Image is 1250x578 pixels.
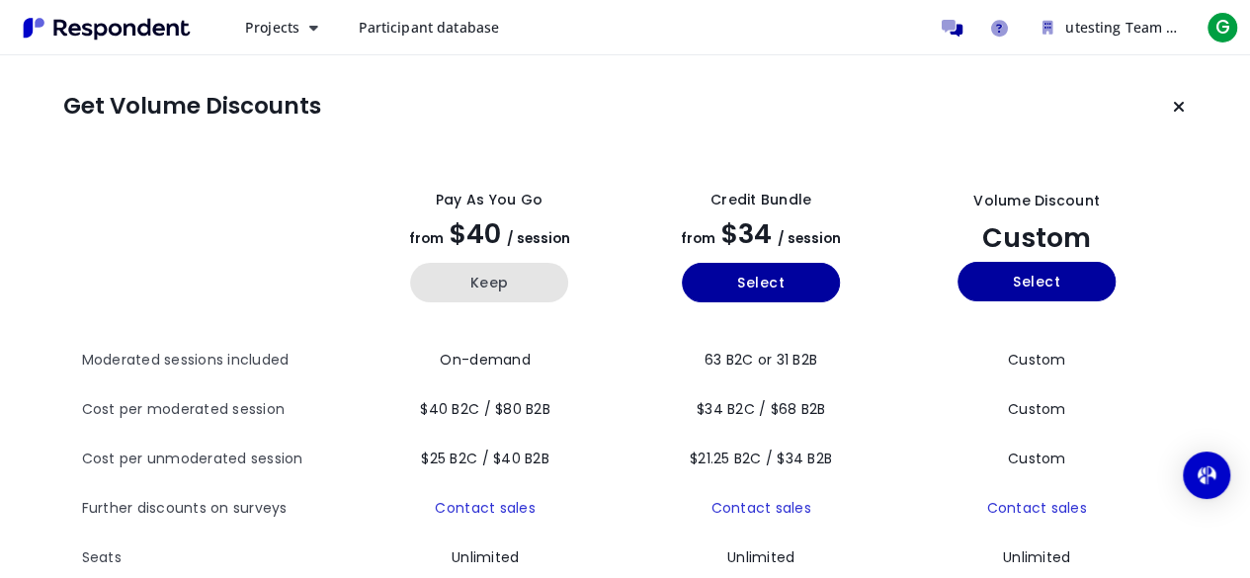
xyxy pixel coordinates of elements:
span: Participant database [358,18,499,37]
span: $40 B2C / $80 B2B [420,399,549,419]
span: Custom [1008,399,1066,419]
span: utesting Team [1065,18,1162,37]
span: Projects [245,18,299,37]
a: Contact sales [986,498,1086,518]
button: G [1203,10,1242,45]
span: Custom [1008,449,1066,468]
span: Unlimited [1003,547,1070,567]
div: Open Intercom Messenger [1183,452,1230,499]
span: / session [507,229,570,248]
button: Keep current plan [1159,87,1199,126]
button: Projects [229,10,334,45]
span: Custom [1008,350,1066,370]
a: Message participants [932,8,971,47]
a: Help and support [979,8,1019,47]
a: Contact sales [435,498,535,518]
th: Further discounts on surveys [82,484,354,534]
button: utesting Team [1027,10,1195,45]
span: Custom [982,219,1091,256]
div: Volume Discount [973,191,1100,211]
span: Unlimited [727,547,794,567]
a: Participant database [342,10,515,45]
th: Cost per unmoderated session [82,435,354,484]
span: Unlimited [452,547,519,567]
span: $34 [721,215,772,252]
button: Keep current yearly payg plan [410,263,568,302]
h1: Get Volume Discounts [63,93,321,121]
th: Moderated sessions included [82,336,354,385]
img: Respondent [16,12,198,44]
span: $40 [450,215,501,252]
div: Pay as you go [436,190,542,210]
span: / session [778,229,841,248]
th: Cost per moderated session [82,385,354,435]
div: Credit Bundle [710,190,811,210]
span: $21.25 B2C / $34 B2B [690,449,832,468]
span: G [1207,12,1238,43]
span: from [681,229,715,248]
span: 63 B2C or 31 B2B [705,350,817,370]
a: Contact sales [710,498,810,518]
span: $25 B2C / $40 B2B [421,449,548,468]
button: Select yearly custom_static plan [958,262,1116,301]
span: $34 B2C / $68 B2B [697,399,825,419]
span: On-demand [440,350,530,370]
span: from [409,229,444,248]
button: Select yearly basic plan [682,263,840,302]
